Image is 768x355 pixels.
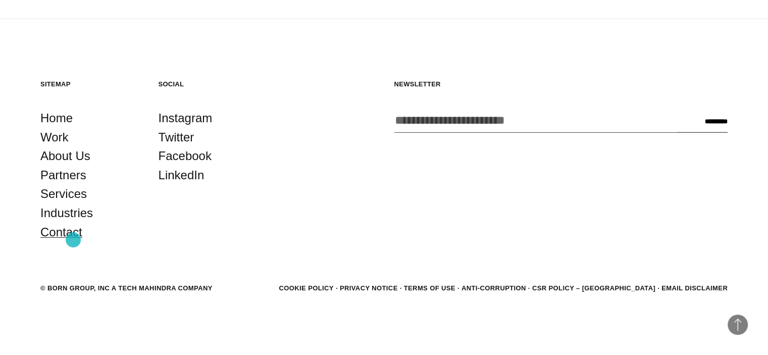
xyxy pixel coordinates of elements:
[159,80,257,88] h5: Social
[40,109,73,128] a: Home
[340,284,398,292] a: Privacy Notice
[40,146,90,166] a: About Us
[728,315,748,335] button: Back to Top
[40,184,87,204] a: Services
[159,166,204,185] a: LinkedIn
[159,128,194,147] a: Twitter
[40,166,86,185] a: Partners
[40,223,82,242] a: Contact
[159,146,212,166] a: Facebook
[40,204,93,223] a: Industries
[404,284,455,292] a: Terms of Use
[40,128,69,147] a: Work
[40,80,138,88] h5: Sitemap
[159,109,213,128] a: Instagram
[462,284,526,292] a: Anti-Corruption
[532,284,655,292] a: CSR POLICY – [GEOGRAPHIC_DATA]
[394,80,728,88] h5: Newsletter
[661,284,728,292] a: Email Disclaimer
[40,283,213,293] div: © BORN GROUP, INC A Tech Mahindra Company
[279,284,333,292] a: Cookie Policy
